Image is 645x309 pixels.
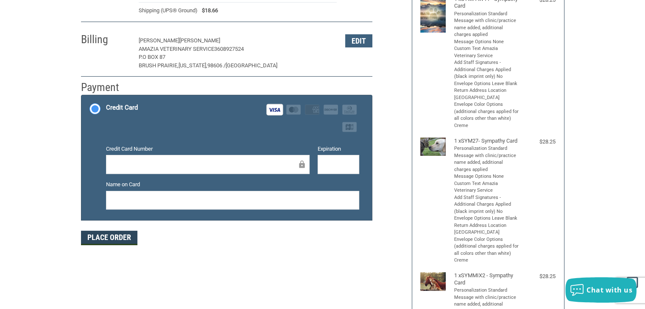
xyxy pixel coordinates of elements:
span: AMAZIA VETERINARY SERVICE [139,46,214,52]
li: Envelope Options Leave Blank [454,80,520,88]
label: Expiration [318,145,359,153]
h2: Billing [81,33,131,47]
span: [GEOGRAPHIC_DATA] [226,62,277,69]
span: BRUSH PRAIRIE, [139,62,179,69]
li: Return Address Location [GEOGRAPHIC_DATA] [454,87,520,101]
h2: Payment [81,80,131,94]
li: Envelope Options Leave Blank [454,215,520,222]
div: Credit Card [106,101,138,115]
li: Add Staff Signatures - Additional Charges Applied (black imprint only) No [454,59,520,80]
label: Name on Card [106,180,359,189]
span: Chat with us [586,285,632,295]
button: Chat with us [565,277,637,303]
li: Envelope Color Options (additional charges applied for all colors other than white) Creme [454,236,520,264]
span: P.O BOX 87 [139,54,165,60]
span: 3608927524 [214,46,244,52]
li: Add Staff Signatures - Additional Charges Applied (black imprint only) No [454,194,520,215]
li: Envelope Color Options (additional charges applied for all colors other than white) Creme [454,101,520,129]
span: [US_STATE], [179,62,207,69]
label: Credit Card Number [106,145,310,153]
span: $18.66 [198,6,218,15]
li: Custom Text Amazia Veterinary Service [454,45,520,59]
button: Place Order [81,231,137,245]
span: 98606 / [207,62,226,69]
span: Shipping (UPS® Ground) [139,6,198,15]
div: $28.25 [522,138,556,146]
li: Message Options None [454,39,520,46]
li: Return Address Location [GEOGRAPHIC_DATA] [454,222,520,236]
h4: 1 x SYM27- Sympathy Card [454,138,520,144]
button: Edit [345,34,372,47]
h4: 1 x SYMMIX2 - Sympathy Card [454,272,520,286]
li: Message Options None [454,173,520,180]
div: $28.25 [522,272,556,281]
span: [PERSON_NAME] [179,37,220,44]
li: Personalization Standard Message with clinic/practice name added, additional charges applied [454,145,520,173]
li: Personalization Standard Message with clinic/practice name added, additional charges applied [454,11,520,39]
span: [PERSON_NAME] [139,37,179,44]
li: Custom Text Amazia Veterinary Service [454,180,520,194]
